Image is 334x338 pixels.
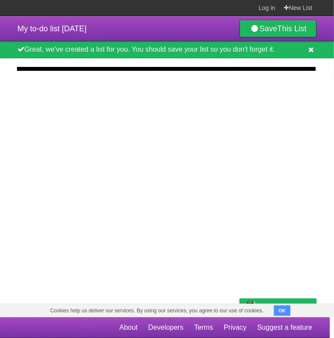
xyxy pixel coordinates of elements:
[277,24,307,33] b: This List
[257,319,312,336] a: Suggest a feature
[240,298,317,315] a: Buy me a coffee
[258,299,312,314] span: Buy me a coffee
[17,24,87,33] span: My to-do list [DATE]
[244,299,256,314] img: Buy me a coffee
[224,319,246,336] a: Privacy
[148,319,183,336] a: Developers
[119,319,138,336] a: About
[41,304,272,317] span: Cookies help us deliver our services. By using our services, you agree to our use of cookies.
[240,20,317,37] a: SaveThis List
[194,319,213,336] a: Terms
[274,305,291,316] button: OK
